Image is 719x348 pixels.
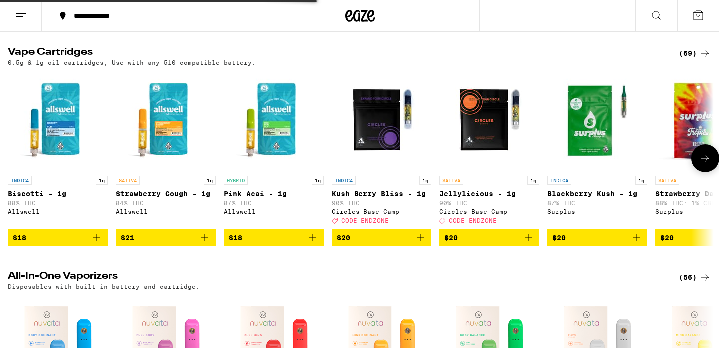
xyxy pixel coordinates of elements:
p: INDICA [332,176,356,185]
p: Biscotti - 1g [8,190,108,198]
p: Strawberry Cough - 1g [116,190,216,198]
p: 0.5g & 1g oil cartridges, Use with any 510-compatible battery. [8,59,256,66]
a: Open page for Pink Acai - 1g from Allswell [224,71,324,229]
img: Allswell - Pink Acai - 1g [224,71,324,171]
p: 87% THC [547,200,647,206]
p: Pink Acai - 1g [224,190,324,198]
div: Surplus [547,208,647,215]
p: SATIVA [439,176,463,185]
p: Disposables with built-in battery and cartridge. [8,283,200,290]
span: $20 [444,234,458,242]
a: Open page for Biscotti - 1g from Allswell [8,71,108,229]
a: (69) [679,47,711,59]
button: Add to bag [332,229,431,246]
span: $20 [337,234,350,242]
img: Circles Base Camp - Kush Berry Bliss - 1g [332,71,431,171]
span: $18 [13,234,26,242]
div: Circles Base Camp [332,208,431,215]
button: Add to bag [116,229,216,246]
p: Blackberry Kush - 1g [547,190,647,198]
p: Jellylicious - 1g [439,190,539,198]
button: Add to bag [439,229,539,246]
p: SATIVA [116,176,140,185]
p: 1g [419,176,431,185]
p: SATIVA [655,176,679,185]
p: 84% THC [116,200,216,206]
h2: All-In-One Vaporizers [8,271,662,283]
img: Surplus - Blackberry Kush - 1g [547,71,647,171]
p: 88% THC [8,200,108,206]
p: 90% THC [439,200,539,206]
a: Open page for Kush Berry Bliss - 1g from Circles Base Camp [332,71,431,229]
p: INDICA [547,176,571,185]
h2: Vape Cartridges [8,47,662,59]
p: 1g [96,176,108,185]
span: CODE ENDZONE [449,218,497,224]
img: Circles Base Camp - Jellylicious - 1g [439,71,539,171]
span: CODE ENDZONE [341,218,389,224]
span: $21 [121,234,134,242]
button: Add to bag [224,229,324,246]
button: Add to bag [547,229,647,246]
button: Add to bag [8,229,108,246]
p: INDICA [8,176,32,185]
img: Allswell - Biscotti - 1g [8,71,108,171]
p: 87% THC [224,200,324,206]
div: Allswell [116,208,216,215]
span: $20 [552,234,566,242]
p: 1g [635,176,647,185]
span: Hi. Need any help? [6,7,72,15]
a: Open page for Blackberry Kush - 1g from Surplus [547,71,647,229]
p: Kush Berry Bliss - 1g [332,190,431,198]
p: HYBRID [224,176,248,185]
p: 1g [204,176,216,185]
p: 90% THC [332,200,431,206]
img: Allswell - Strawberry Cough - 1g [116,71,216,171]
div: Allswell [8,208,108,215]
a: (56) [679,271,711,283]
div: Allswell [224,208,324,215]
span: $18 [229,234,242,242]
span: $20 [660,234,674,242]
div: Circles Base Camp [439,208,539,215]
a: Open page for Jellylicious - 1g from Circles Base Camp [439,71,539,229]
a: Open page for Strawberry Cough - 1g from Allswell [116,71,216,229]
p: 1g [312,176,324,185]
p: 1g [527,176,539,185]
